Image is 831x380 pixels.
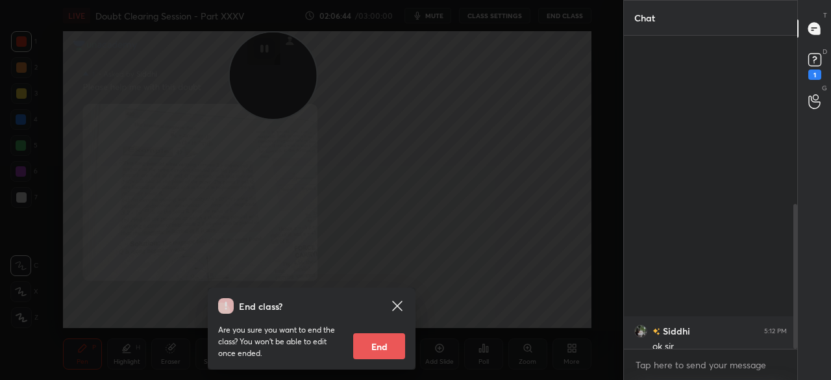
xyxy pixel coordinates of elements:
div: 5:12 PM [764,327,787,335]
div: ok sir [652,340,787,353]
img: no-rating-badge.077c3623.svg [652,328,660,335]
img: a97ebb4452b849dc946071d1b5af2c6c.jpg [634,325,647,338]
p: Chat [624,1,665,35]
p: T [823,10,827,20]
h6: Siddhi [660,324,690,338]
p: G [822,83,827,93]
div: 1 [808,70,821,80]
div: grid [624,36,797,349]
p: D [823,47,827,57]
